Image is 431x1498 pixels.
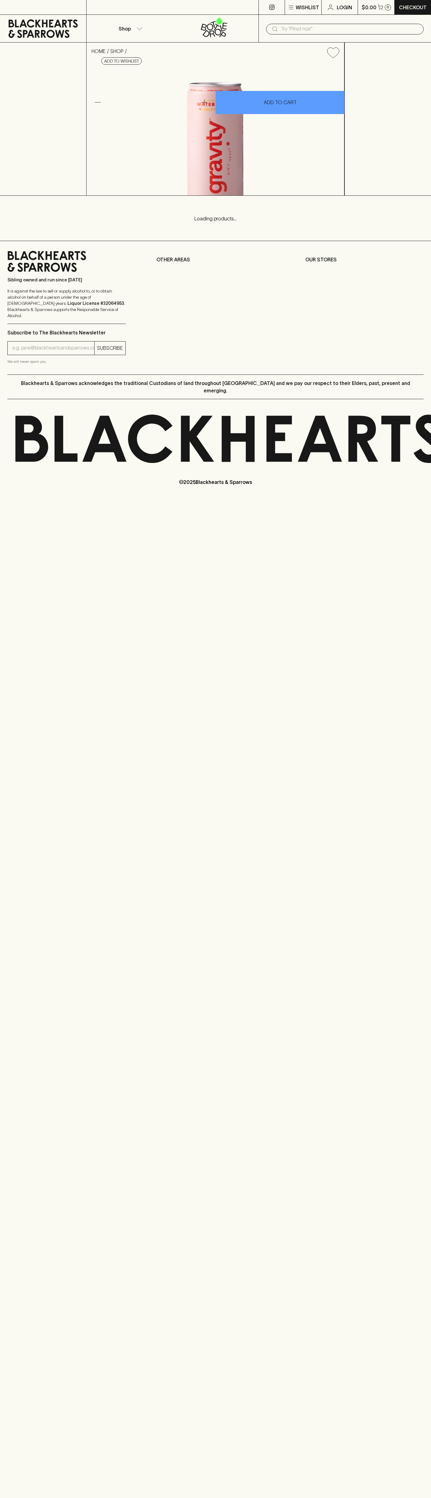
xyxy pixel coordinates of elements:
button: Add to wishlist [325,45,342,61]
p: Wishlist [296,4,319,11]
button: Add to wishlist [101,57,142,65]
p: ADD TO CART [264,99,297,106]
p: ⠀ [87,4,92,11]
a: SHOP [110,48,124,54]
button: SUBSCRIBE [95,342,125,355]
p: Loading products... [6,215,425,222]
p: We will never spam you [7,358,126,365]
p: Shop [119,25,131,32]
p: 0 [387,6,389,9]
p: Sibling owned and run since [DATE] [7,277,126,283]
input: e.g. jane@blackheartsandsparrows.com.au [12,343,94,353]
p: $0.00 [362,4,376,11]
img: 38358.png [87,63,344,195]
p: Blackhearts & Sparrows acknowledges the traditional Custodians of land throughout [GEOGRAPHIC_DAT... [12,379,419,394]
p: Checkout [399,4,427,11]
p: SUBSCRIBE [97,344,123,352]
p: OTHER AREAS [157,256,275,263]
p: Login [337,4,352,11]
p: Subscribe to The Blackhearts Newsletter [7,329,126,336]
a: HOME [91,48,106,54]
p: It is against the law to sell or supply alcohol to, or to obtain alcohol on behalf of a person un... [7,288,126,319]
button: Shop [87,15,173,42]
p: OUR STORES [305,256,424,263]
strong: Liquor License #32064953 [67,301,124,306]
input: Try "Pinot noir" [281,24,419,34]
button: ADD TO CART [216,91,344,114]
